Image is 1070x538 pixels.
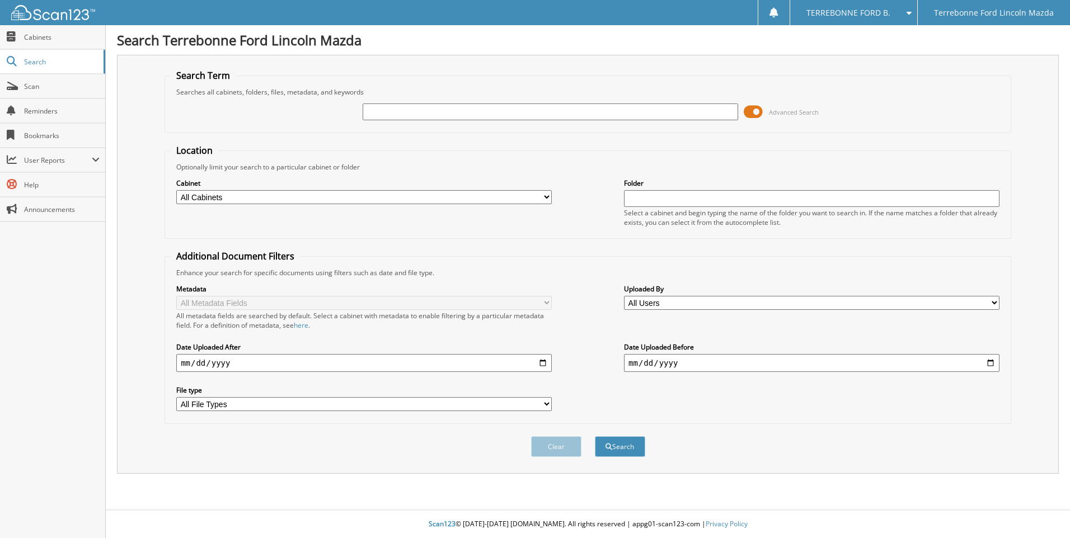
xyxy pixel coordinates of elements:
[429,519,456,528] span: Scan123
[171,250,300,262] legend: Additional Document Filters
[806,10,890,16] span: TERREBONNE FORD B.
[171,87,1005,97] div: Searches all cabinets, folders, files, metadata, and keywords
[624,208,999,227] div: Select a cabinet and begin typing the name of the folder you want to search in. If the name match...
[117,31,1059,49] h1: Search Terrebonne Ford Lincoln Mazda
[531,436,581,457] button: Clear
[24,131,100,140] span: Bookmarks
[624,284,999,294] label: Uploaded By
[176,284,552,294] label: Metadata
[176,311,552,330] div: All metadata fields are searched by default. Select a cabinet with metadata to enable filtering b...
[624,178,999,188] label: Folder
[171,268,1005,277] div: Enhance your search for specific documents using filters such as date and file type.
[24,32,100,42] span: Cabinets
[595,436,645,457] button: Search
[769,108,819,116] span: Advanced Search
[176,385,552,395] label: File type
[171,144,218,157] legend: Location
[24,155,92,165] span: User Reports
[24,205,100,214] span: Announcements
[176,354,552,372] input: start
[24,57,98,67] span: Search
[171,162,1005,172] div: Optionally limit your search to a particular cabinet or folder
[24,180,100,190] span: Help
[171,69,236,82] legend: Search Term
[294,320,308,330] a: here
[624,354,999,372] input: end
[176,342,552,352] label: Date Uploaded After
[706,519,748,528] a: Privacy Policy
[176,178,552,188] label: Cabinet
[11,5,95,20] img: scan123-logo-white.svg
[624,342,999,352] label: Date Uploaded Before
[106,511,1070,538] div: © [DATE]-[DATE] [DOMAIN_NAME]. All rights reserved | appg01-scan123-com |
[24,106,100,116] span: Reminders
[934,10,1054,16] span: Terrebonne Ford Lincoln Mazda
[24,82,100,91] span: Scan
